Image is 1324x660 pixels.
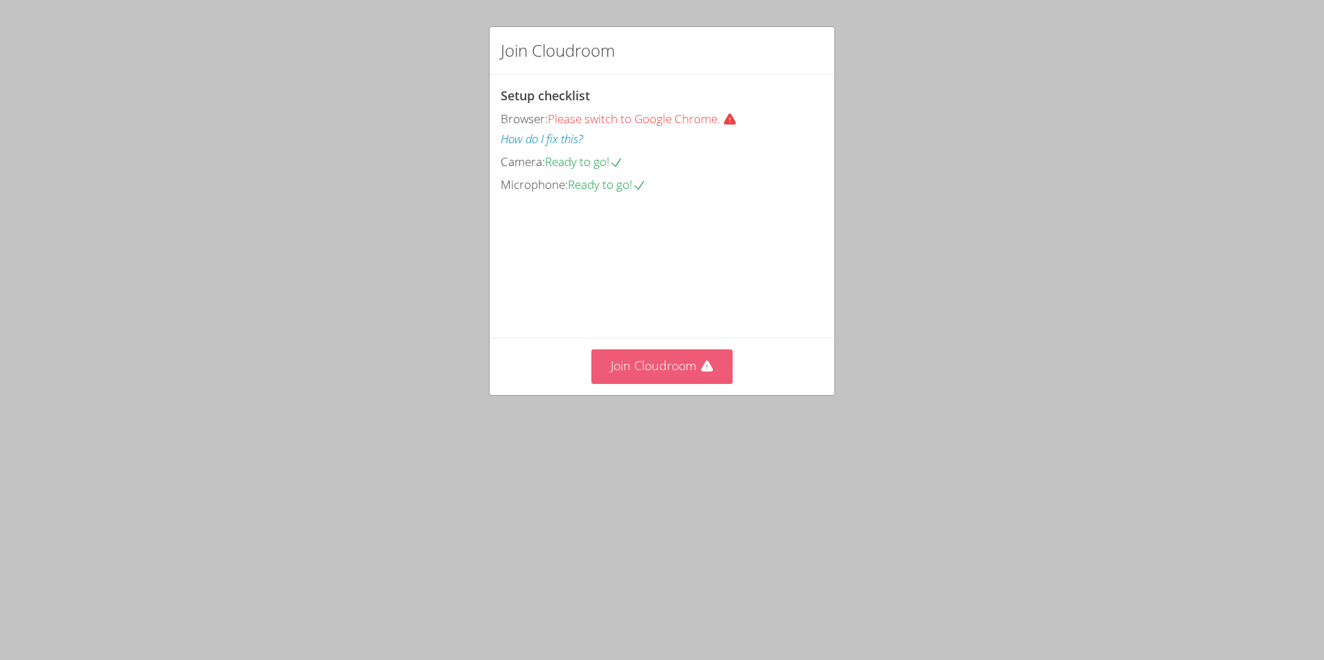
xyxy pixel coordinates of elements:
h2: Join Cloudroom [501,38,615,63]
button: How do I fix this? [501,129,583,149]
span: Please switch to Google Chrome. [548,111,748,127]
span: Ready to go! [568,176,646,192]
span: Microphone: [501,176,568,192]
span: Camera: [501,154,545,169]
span: Ready to go! [545,154,623,169]
span: Setup checklist [501,87,590,104]
button: Join Cloudroom [591,349,733,383]
span: Browser: [501,111,548,127]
